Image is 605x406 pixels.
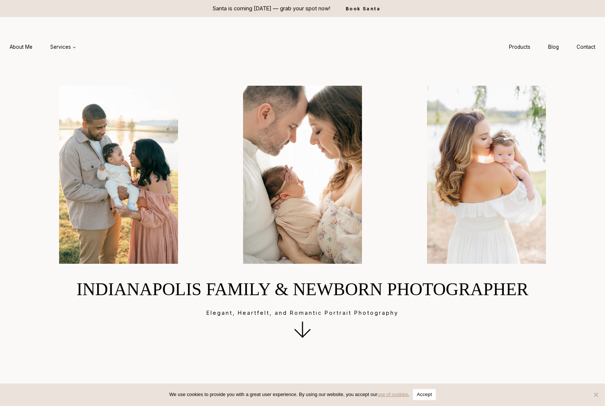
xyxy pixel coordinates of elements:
[592,391,599,398] span: No
[397,86,575,264] img: mom holding baby on shoulder looking back at the camera outdoors in Carmel, Indiana
[413,389,435,400] button: Accept
[41,40,85,54] a: Services
[500,40,539,54] a: Products
[50,43,76,51] span: Services
[1,40,85,54] nav: Primary
[397,86,575,264] li: 3 of 4
[1,40,41,54] a: About Me
[30,86,208,264] li: 1 of 4
[213,86,392,264] img: Parents holding their baby lovingly by Indianapolis newborn photographer
[213,4,330,13] p: Santa is coming [DATE] — grab your spot now!
[213,86,392,264] li: 2 of 4
[169,391,409,398] span: We use cookies to provide you with a great user experience. By using our website, you accept our .
[30,86,208,264] img: Family enjoying a sunny day by the lake.
[500,40,604,54] nav: Secondary
[30,86,575,264] div: Photo Gallery Carousel
[539,40,568,54] a: Blog
[18,279,587,300] h1: Indianapolis Family & Newborn Photographer
[219,31,386,62] img: aleah gregory logo
[568,40,604,54] a: Contact
[18,309,587,317] p: Elegant, Heartfelt, and Romantic Portrait Photography
[377,392,408,397] a: use of cookies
